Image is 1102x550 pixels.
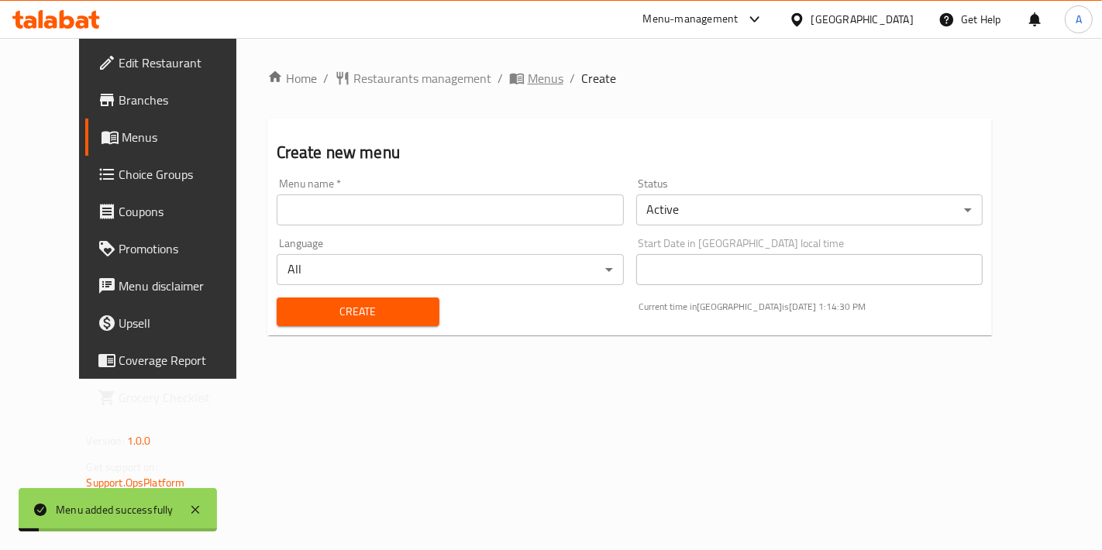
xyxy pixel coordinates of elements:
div: All [277,254,624,285]
span: Menus [528,69,563,88]
span: Branches [119,91,250,109]
a: Edit Restaurant [85,44,263,81]
span: Menus [122,128,250,146]
a: Menu disclaimer [85,267,263,304]
li: / [323,69,329,88]
span: Create [581,69,616,88]
span: Get support on: [87,457,158,477]
a: Restaurants management [335,69,491,88]
li: / [570,69,575,88]
a: Choice Groups [85,156,263,193]
a: Menus [509,69,563,88]
p: Current time in [GEOGRAPHIC_DATA] is [DATE] 1:14:30 PM [639,300,983,314]
h2: Create new menu [277,141,983,164]
input: Please enter Menu name [277,194,624,225]
a: Home [267,69,317,88]
div: Active [636,194,983,225]
a: Coverage Report [85,342,263,379]
span: Coverage Report [119,351,250,370]
a: Menus [85,119,263,156]
div: [GEOGRAPHIC_DATA] [811,11,914,28]
span: Choice Groups [119,165,250,184]
span: Menu disclaimer [119,277,250,295]
a: Grocery Checklist [85,379,263,416]
a: Branches [85,81,263,119]
button: Create [277,297,439,326]
span: Restaurants management [353,69,491,88]
span: Coupons [119,202,250,221]
span: Create [289,302,427,321]
a: Promotions [85,230,263,267]
a: Support.OpsPlatform [87,473,185,493]
span: Version: [87,431,125,451]
span: Upsell [119,314,250,332]
span: Edit Restaurant [119,53,250,72]
span: Promotions [119,239,250,258]
div: Menu-management [643,10,739,29]
a: Coupons [85,193,263,230]
span: Grocery Checklist [119,388,250,407]
span: 1.0.0 [127,431,151,451]
a: Upsell [85,304,263,342]
div: Menu added successfully [56,501,174,518]
span: A [1076,11,1082,28]
li: / [498,69,503,88]
nav: breadcrumb [267,69,993,88]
